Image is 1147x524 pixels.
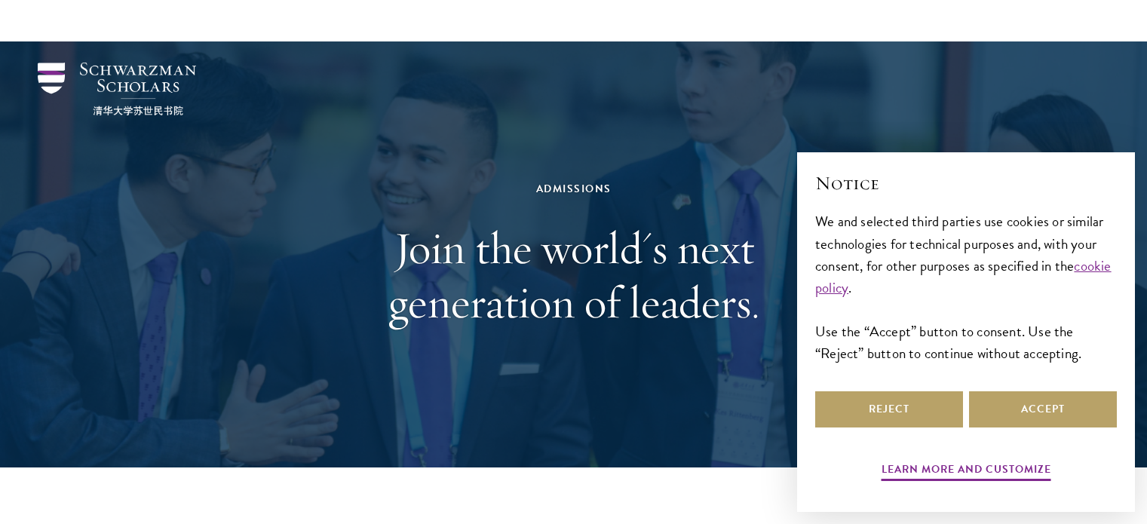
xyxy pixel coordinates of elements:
[969,391,1117,427] button: Accept
[314,179,834,198] div: Admissions
[815,210,1117,363] div: We and selected third parties use cookies or similar technologies for technical purposes and, wit...
[314,221,834,329] h1: Join the world's next generation of leaders.
[815,255,1112,299] a: cookie policy
[815,170,1117,196] h2: Notice
[815,391,963,427] button: Reject
[38,63,196,115] img: Schwarzman Scholars
[882,460,1051,483] button: Learn more and customize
